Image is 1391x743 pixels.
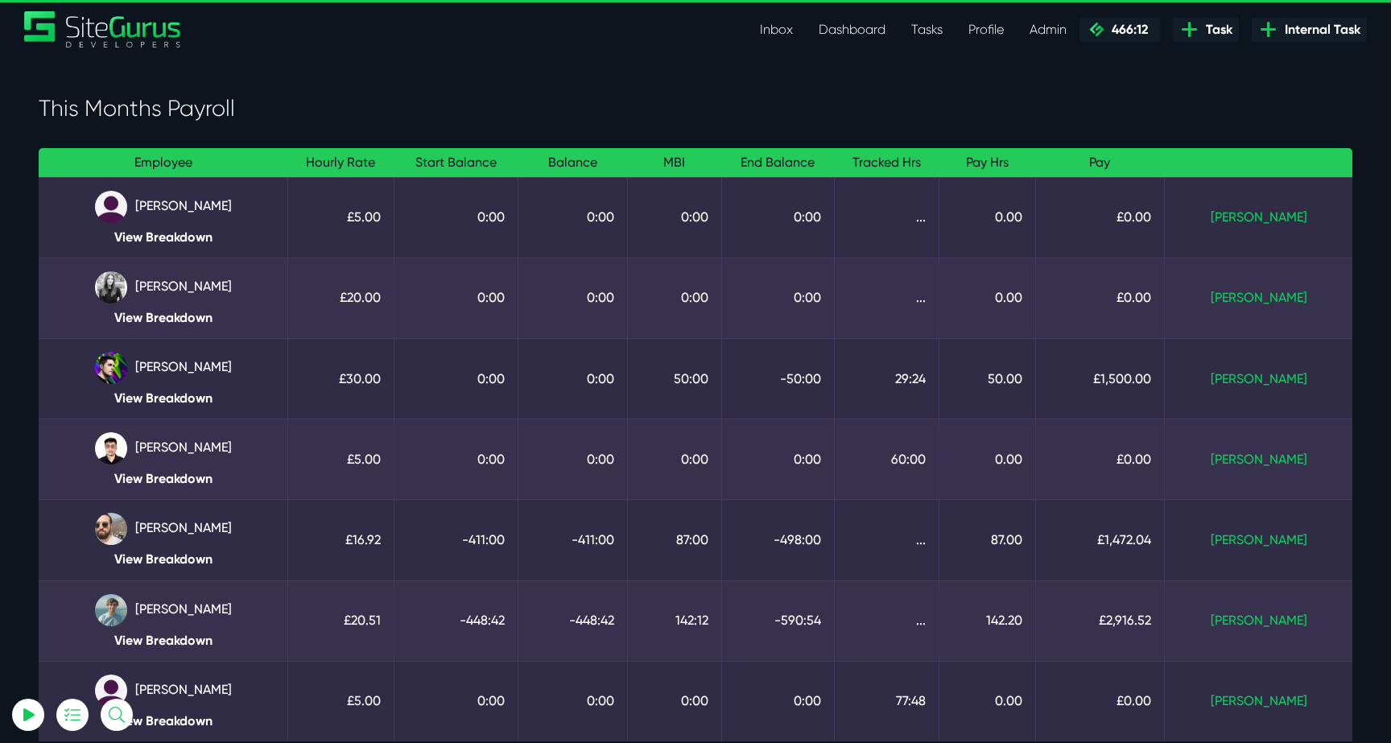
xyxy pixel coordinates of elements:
[52,633,274,648] a: View Breakdown
[518,148,628,178] th: Balance
[835,177,939,258] td: ...
[288,661,394,741] td: £5.00
[956,14,1017,46] a: Profile
[518,500,628,580] td: -411:00
[394,148,518,178] th: Start Balance
[1035,419,1165,500] td: £0.00
[95,432,127,464] img: xv1kmavyemxtguplm5ir.png
[39,258,288,338] td: [PERSON_NAME]
[721,580,835,661] td: -590:54
[288,177,394,258] td: £5.00
[394,338,518,419] td: 0:00
[52,713,274,729] a: View Breakdown
[39,177,288,258] td: [PERSON_NAME]
[518,419,628,500] td: 0:00
[95,594,127,626] img: tkl4csrki1nqjgf0pb1z.png
[835,500,939,580] td: ...
[288,258,394,338] td: £20.00
[721,500,835,580] td: -498:00
[95,191,127,223] img: default_qrqg0b.png
[939,338,1035,419] td: 50.00
[1211,371,1307,386] a: [PERSON_NAME]
[806,14,898,46] a: Dashboard
[721,338,835,419] td: -50:00
[628,148,721,178] th: MBI
[1035,148,1165,178] th: Pay
[24,11,182,47] a: SiteGurus
[288,500,394,580] td: £16.92
[1199,20,1232,39] span: Task
[1017,14,1079,46] a: Admin
[1252,18,1367,42] a: Internal Task
[835,148,939,178] th: Tracked Hrs
[721,148,835,178] th: End Balance
[835,419,939,500] td: 60:00
[721,419,835,500] td: 0:00
[39,148,288,178] th: Employee
[939,500,1035,580] td: 87.00
[628,500,721,580] td: 87:00
[288,338,394,419] td: £30.00
[1211,532,1307,547] a: [PERSON_NAME]
[394,661,518,741] td: 0:00
[939,148,1035,178] th: Pay Hrs
[1211,452,1307,467] a: [PERSON_NAME]
[24,11,182,47] img: Sitegurus Logo
[628,580,721,661] td: 142:12
[39,661,288,741] td: [PERSON_NAME]
[394,177,518,258] td: 0:00
[628,419,721,500] td: 0:00
[1035,258,1165,338] td: £0.00
[628,661,721,741] td: 0:00
[1079,18,1160,42] a: 466:12
[52,471,274,486] a: View Breakdown
[1211,290,1307,305] a: [PERSON_NAME]
[1211,613,1307,628] a: [PERSON_NAME]
[52,229,274,245] a: View Breakdown
[1035,661,1165,741] td: £0.00
[721,258,835,338] td: 0:00
[288,580,394,661] td: £20.51
[288,148,394,178] th: Hourly Rate
[288,419,394,500] td: £5.00
[518,338,628,419] td: 0:00
[394,500,518,580] td: -411:00
[939,258,1035,338] td: 0.00
[939,661,1035,741] td: 0.00
[95,352,127,384] img: rxuxidhawjjb44sgel4e.png
[898,14,956,46] a: Tasks
[95,271,127,303] img: rgqpcqpgtbr9fmz9rxmm.jpg
[747,14,806,46] a: Inbox
[39,500,288,580] td: [PERSON_NAME]
[721,661,835,741] td: 0:00
[939,419,1035,500] td: 0.00
[835,661,939,741] td: 77:48
[1173,18,1239,42] a: Task
[1211,693,1307,708] a: [PERSON_NAME]
[394,419,518,500] td: 0:00
[1035,500,1165,580] td: £1,472.04
[835,258,939,338] td: ...
[939,177,1035,258] td: 0.00
[721,177,835,258] td: 0:00
[1105,22,1148,37] span: 466:12
[1278,20,1360,39] span: Internal Task
[1211,209,1307,225] a: [PERSON_NAME]
[518,177,628,258] td: 0:00
[394,258,518,338] td: 0:00
[39,338,288,419] td: [PERSON_NAME]
[628,338,721,419] td: 50:00
[1035,580,1165,661] td: £2,916.52
[52,310,274,325] a: View Breakdown
[95,675,127,707] img: default_qrqg0b.png
[394,580,518,661] td: -448:42
[1035,338,1165,419] td: £1,500.00
[518,258,628,338] td: 0:00
[39,95,1352,122] h3: This Months Payroll
[95,513,127,545] img: ublsy46zpoyz6muduycb.jpg
[52,551,274,567] a: View Breakdown
[628,177,721,258] td: 0:00
[1035,177,1165,258] td: £0.00
[39,419,288,500] td: [PERSON_NAME]
[518,661,628,741] td: 0:00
